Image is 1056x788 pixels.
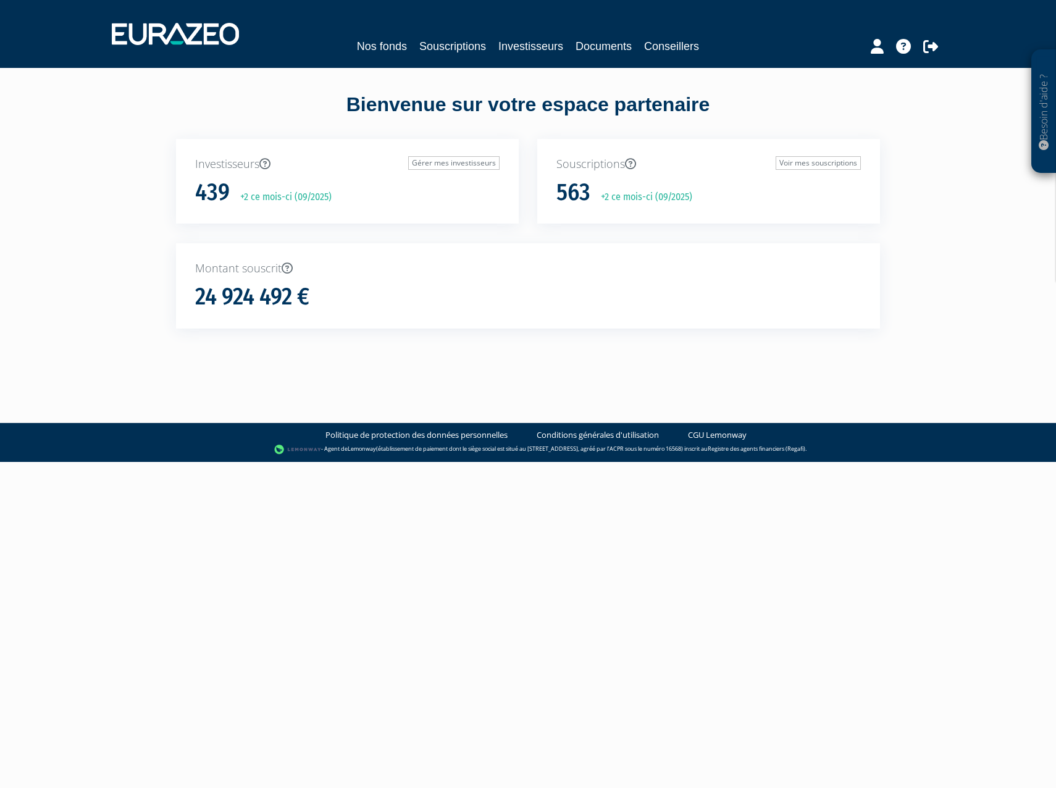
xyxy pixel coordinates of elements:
a: Lemonway [348,445,376,453]
p: Montant souscrit [195,261,861,277]
a: Conseillers [644,38,699,55]
div: Bienvenue sur votre espace partenaire [167,91,889,139]
p: Besoin d'aide ? [1037,56,1051,167]
p: Investisseurs [195,156,500,172]
p: +2 ce mois-ci (09/2025) [232,190,332,204]
h1: 563 [556,180,590,206]
a: Voir mes souscriptions [776,156,861,170]
img: 1732889491-logotype_eurazeo_blanc_rvb.png [112,23,239,45]
a: Documents [576,38,632,55]
p: Souscriptions [556,156,861,172]
a: CGU Lemonway [688,429,747,441]
a: Registre des agents financiers (Regafi) [708,445,805,453]
img: logo-lemonway.png [274,443,322,456]
a: Souscriptions [419,38,486,55]
a: Politique de protection des données personnelles [325,429,508,441]
a: Gérer mes investisseurs [408,156,500,170]
a: Conditions générales d'utilisation [537,429,659,441]
a: Investisseurs [498,38,563,55]
h1: 439 [195,180,230,206]
div: - Agent de (établissement de paiement dont le siège social est situé au [STREET_ADDRESS], agréé p... [12,443,1044,456]
h1: 24 924 492 € [195,284,309,310]
p: +2 ce mois-ci (09/2025) [592,190,692,204]
a: Nos fonds [357,38,407,55]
